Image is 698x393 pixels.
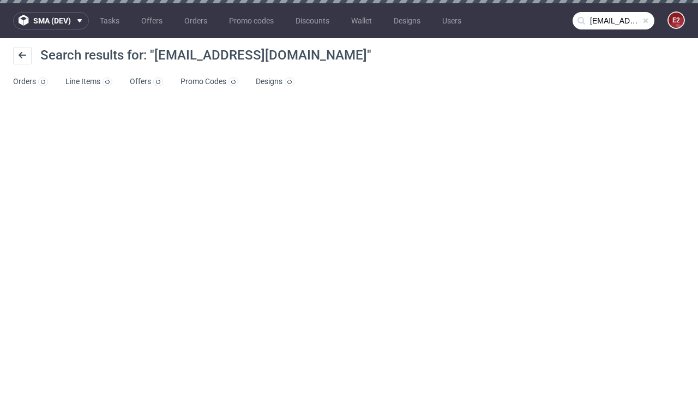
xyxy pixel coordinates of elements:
[289,12,336,29] a: Discounts
[256,73,294,91] a: Designs
[669,13,684,28] figcaption: e2
[130,73,163,91] a: Offers
[13,12,89,29] button: sma (dev)
[436,12,468,29] a: Users
[345,12,378,29] a: Wallet
[135,12,169,29] a: Offers
[222,12,280,29] a: Promo codes
[93,12,126,29] a: Tasks
[65,73,112,91] a: Line Items
[180,73,238,91] a: Promo Codes
[33,17,71,25] span: sma (dev)
[387,12,427,29] a: Designs
[40,47,371,63] span: Search results for: "[EMAIL_ADDRESS][DOMAIN_NAME]"
[178,12,214,29] a: Orders
[13,73,48,91] a: Orders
